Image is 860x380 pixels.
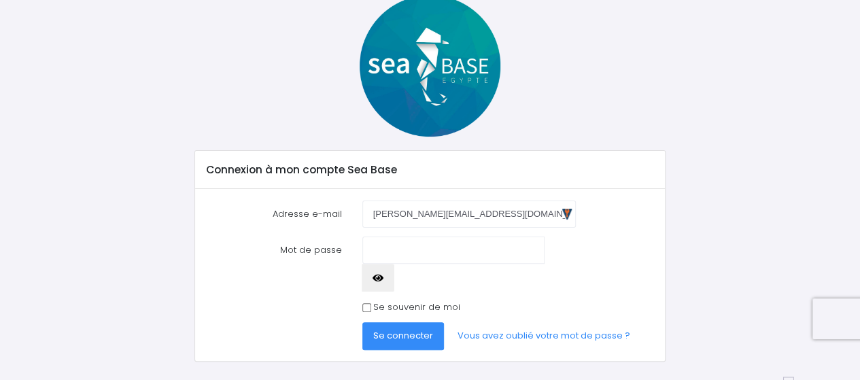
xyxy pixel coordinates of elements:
label: Mot de passe [196,237,352,292]
a: Vous avez oublié votre mot de passe ? [447,322,641,349]
button: Se connecter [362,322,444,349]
label: Adresse e-mail [196,201,352,228]
span: Se connecter [373,329,433,342]
div: Connexion à mon compte Sea Base [195,151,665,189]
label: Se souvenir de moi [373,300,460,314]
